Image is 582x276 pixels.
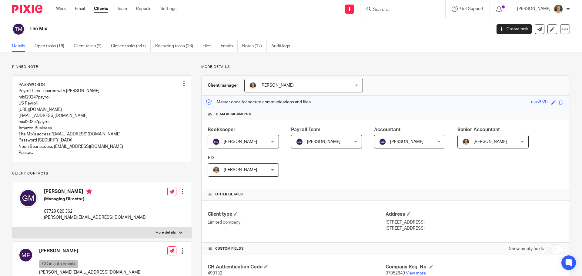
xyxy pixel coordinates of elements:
h4: CUSTOM FIELDS [208,246,386,251]
a: Open tasks (16) [35,40,69,52]
span: FD [208,155,214,160]
a: Closed tasks (547) [111,40,151,52]
span: [PERSON_NAME] [390,140,423,144]
img: Pete%20with%20glasses.jpg [212,166,220,174]
span: [PERSON_NAME] [224,168,257,172]
p: More details [156,230,176,235]
p: [PERSON_NAME] [517,6,550,12]
img: Pete%20with%20glasses.jpg [554,4,563,14]
a: Emails [221,40,238,52]
img: Pete%20with%20glasses.jpg [249,82,256,89]
a: Details [12,40,30,52]
h5: (Managing Director) [44,196,146,202]
img: svg%3E [296,138,303,145]
img: svg%3E [212,138,220,145]
p: [PERSON_NAME][EMAIL_ADDRESS][DOMAIN_NAME] [39,269,142,275]
span: [PERSON_NAME] [260,83,294,88]
img: svg%3E [12,23,25,35]
a: Team [117,6,127,12]
p: 07729 020 362 [44,208,146,214]
span: [PERSON_NAME] [307,140,340,144]
p: Client contacts [12,171,192,176]
p: [STREET_ADDRESS] [386,219,564,225]
img: svg%3E [379,138,386,145]
h4: Company Reg. No. [386,264,564,270]
span: 07952649 [386,271,405,275]
div: mix2020! [531,99,548,106]
p: CC in auto emails [39,260,78,268]
span: Bookkeeper [208,127,236,132]
span: Senior Accountant [457,127,500,132]
span: Get Support [460,7,483,11]
h3: Client manager [208,82,238,88]
h4: CH Authentication Code [208,264,386,270]
a: View more [406,271,426,275]
label: Show empty fields [509,246,544,252]
a: Email [75,6,85,12]
h4: Address [386,211,564,218]
a: Reports [136,6,151,12]
input: Search [373,7,427,13]
a: Recurring tasks (23) [155,40,198,52]
span: Payroll Team [291,127,320,132]
img: svg%3E [18,248,33,262]
span: [PERSON_NAME] [473,140,507,144]
a: Audit logs [271,40,295,52]
a: Notes (12) [242,40,267,52]
p: Pinned note [12,65,192,69]
a: Work [56,6,66,12]
i: Primary [86,188,92,195]
p: Master code for secure communications and files [206,99,311,105]
a: Create task [497,24,532,34]
h4: [PERSON_NAME] [44,188,146,196]
h2: The Mix [29,26,396,32]
p: Limited company [208,219,386,225]
img: Pete%20with%20glasses.jpg [462,138,470,145]
a: Client tasks (2) [74,40,106,52]
span: Team assignments [215,112,251,117]
img: svg%3E [18,188,38,208]
a: Files [202,40,216,52]
span: Other details [215,192,243,197]
span: 490132 [208,271,222,275]
span: Accountant [374,127,400,132]
a: Clients [94,6,108,12]
p: More details [201,65,570,69]
a: Settings [160,6,176,12]
img: Pixie [12,5,42,13]
p: [STREET_ADDRESS] [386,225,564,231]
h4: [PERSON_NAME] [39,248,142,254]
span: [PERSON_NAME] [224,140,257,144]
p: [PERSON_NAME][EMAIL_ADDRESS][DOMAIN_NAME] [44,214,146,221]
h4: Client type [208,211,386,218]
